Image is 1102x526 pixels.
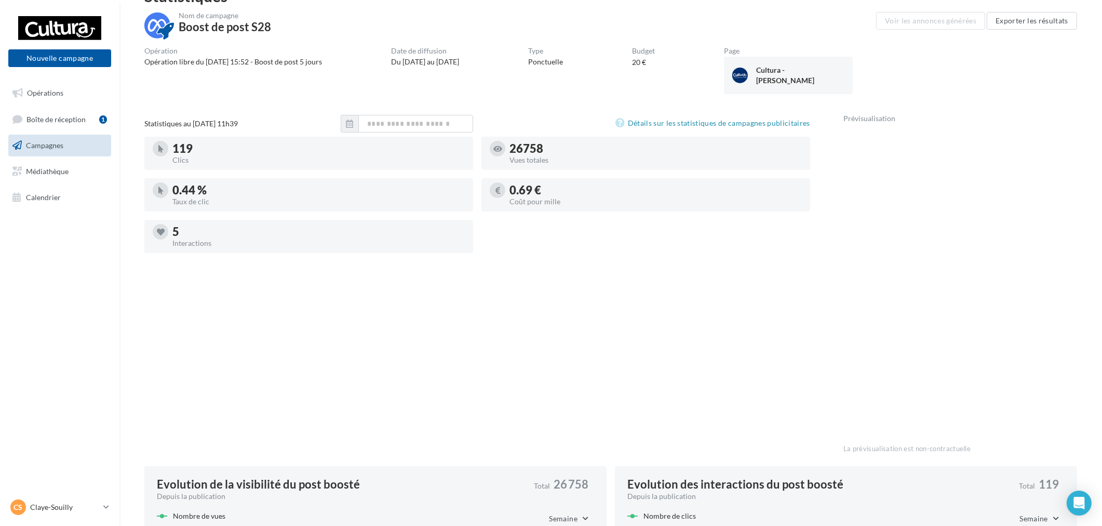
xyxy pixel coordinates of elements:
[172,156,465,164] div: Clics
[179,21,271,33] div: Boost de post S28
[843,115,1077,122] div: Prévisualisation
[615,117,810,129] a: Détails sur les statistiques de campagnes publicitaires
[732,65,844,86] a: Cultura - [PERSON_NAME]
[6,82,113,104] a: Opérations
[1067,491,1092,516] div: Open Intercom Messenger
[6,161,113,182] a: Médiathèque
[6,108,113,130] a: Boîte de réception1
[843,440,1077,454] div: La prévisualisation est non-contractuelle
[14,502,23,512] span: CS
[1039,479,1059,490] span: 119
[549,514,577,523] span: Semaine
[643,512,696,521] span: Nombre de clics
[157,491,526,502] div: Depuis la publication
[509,143,802,154] div: 26758
[30,502,99,512] p: Claye-Souilly
[173,512,225,521] span: Nombre de vues
[509,156,802,164] div: Vues totales
[172,143,465,154] div: 119
[391,47,459,55] div: Date de diffusion
[1020,514,1048,523] span: Semaine
[6,187,113,208] a: Calendrier
[632,57,646,68] div: 20 €
[509,198,802,205] div: Coût pour mille
[172,185,465,196] div: 0.44 %
[172,240,465,247] div: Interactions
[26,192,61,201] span: Calendrier
[179,12,271,19] div: Nom de campagne
[554,479,588,490] span: 26 758
[157,479,360,490] div: Evolution de la visibilité du post boosté
[172,226,465,238] div: 5
[99,115,107,124] div: 1
[6,135,113,156] a: Campagnes
[8,49,111,67] button: Nouvelle campagne
[391,57,459,67] div: Du [DATE] au [DATE]
[8,497,111,517] a: CS Claye-Souilly
[632,47,655,55] div: Budget
[27,88,63,97] span: Opérations
[528,47,563,55] div: Type
[144,47,322,55] div: Opération
[756,65,822,86] div: Cultura - [PERSON_NAME]
[172,198,465,205] div: Taux de clic
[528,57,563,67] div: Ponctuelle
[509,185,802,196] div: 0.69 €
[26,167,69,176] span: Médiathèque
[876,12,985,30] button: Voir les annonces générées
[534,482,550,490] span: Total
[144,119,341,129] div: Statistiques au [DATE] 11h39
[26,141,63,150] span: Campagnes
[1019,482,1035,490] span: Total
[627,479,843,490] div: Evolution des interactions du post boosté
[26,114,86,123] span: Boîte de réception
[724,47,853,55] div: Page
[627,491,1011,502] div: Depuis la publication
[144,57,322,67] div: Opération libre du [DATE] 15:52 - Boost de post 5 jours
[987,12,1077,30] button: Exporter les résultats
